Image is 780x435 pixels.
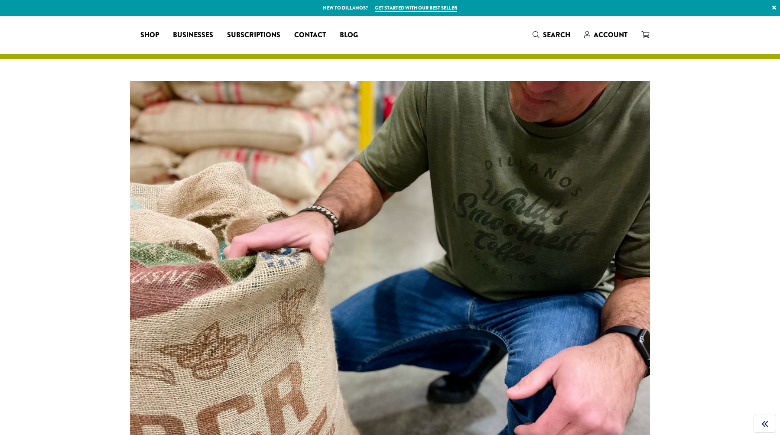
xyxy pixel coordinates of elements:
[140,30,159,41] span: Shop
[294,30,326,41] span: Contact
[340,30,358,41] span: Blog
[173,30,213,41] span: Businesses
[375,4,457,12] a: Get started with our best seller
[133,28,166,42] a: Shop
[594,30,627,40] span: Account
[526,28,577,42] a: Search
[543,30,570,40] span: Search
[227,30,280,41] span: Subscriptions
